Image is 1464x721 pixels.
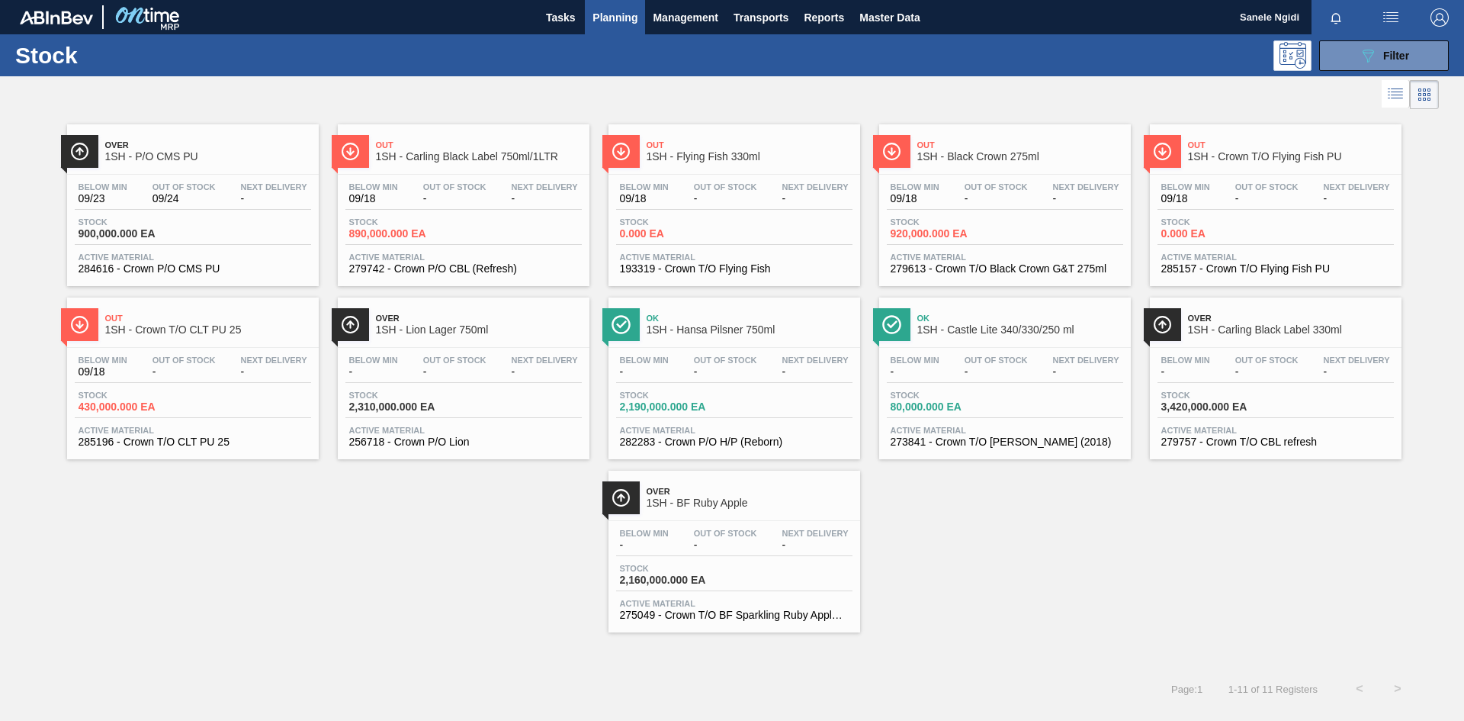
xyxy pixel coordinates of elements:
[859,8,920,27] span: Master Data
[965,356,1028,365] span: Out Of Stock
[620,436,849,448] span: 282283 - Crown P/O H/P (Reborn)
[804,8,844,27] span: Reports
[1235,366,1299,378] span: -
[1171,684,1202,695] span: Page : 1
[620,529,669,538] span: Below Min
[70,142,89,161] img: Ícone
[70,315,89,334] img: Ícone
[620,401,727,413] span: 2,190,000.000 EA
[512,356,578,365] span: Next Delivery
[694,539,757,551] span: -
[512,182,578,192] span: Next Delivery
[1153,315,1172,334] img: Ícone
[349,426,578,435] span: Active Material
[1324,193,1390,204] span: -
[620,253,849,262] span: Active Material
[734,8,788,27] span: Transports
[241,182,307,192] span: Next Delivery
[1382,80,1410,109] div: List Vision
[597,286,868,459] a: ÍconeOk1SH - Hansa Pilsner 750mlBelow Min-Out Of Stock-Next Delivery-Stock2,190,000.000 EAActive ...
[1324,182,1390,192] span: Next Delivery
[1188,140,1394,150] span: Out
[56,286,326,459] a: ÍconeOut1SH - Crown T/O CLT PU 25Below Min09/18Out Of Stock-Next Delivery-Stock430,000.000 EAActi...
[647,151,852,163] span: 1SH - Flying Fish 330ml
[1379,670,1417,708] button: >
[653,8,718,27] span: Management
[79,436,307,448] span: 285196 - Crown T/O CLT PU 25
[694,356,757,365] span: Out Of Stock
[965,366,1028,378] span: -
[1382,8,1400,27] img: userActions
[694,366,757,378] span: -
[1324,356,1390,365] span: Next Delivery
[694,193,757,204] span: -
[782,356,849,365] span: Next Delivery
[620,610,849,621] span: 275049 - Crown T/O BF Sparkling Ruby Apple Spritz
[782,193,849,204] span: -
[349,253,578,262] span: Active Material
[1188,151,1394,163] span: 1SH - Crown T/O Flying Fish PU
[1410,80,1439,109] div: Card Vision
[105,314,311,323] span: Out
[965,182,1028,192] span: Out Of Stock
[882,142,901,161] img: Ícone
[620,356,669,365] span: Below Min
[152,356,216,365] span: Out Of Stock
[868,286,1138,459] a: ÍconeOk1SH - Castle Lite 340/330/250 mlBelow Min-Out Of Stock-Next Delivery-Stock80,000.000 EAAct...
[1188,324,1394,336] span: 1SH - Carling Black Label 330ml
[620,391,727,400] span: Stock
[1053,182,1119,192] span: Next Delivery
[79,228,185,240] span: 900,000.000 EA
[79,366,127,378] span: 09/18
[423,182,486,192] span: Out Of Stock
[782,182,849,192] span: Next Delivery
[1311,7,1360,28] button: Notifications
[647,314,852,323] span: Ok
[423,193,486,204] span: -
[341,315,360,334] img: Ícone
[891,263,1119,275] span: 279613 - Crown T/O Black Crown G&T 275ml
[20,11,93,24] img: TNhmsLtSVTkK8tSr43FrP2fwEKptu5GPRR3wAAAABJRU5ErkJggg==
[1324,366,1390,378] span: -
[1138,113,1409,286] a: ÍconeOut1SH - Crown T/O Flying Fish PUBelow Min09/18Out Of Stock-Next Delivery-Stock0.000 EAActiv...
[647,140,852,150] span: Out
[79,391,185,400] span: Stock
[1161,436,1390,448] span: 279757 - Crown T/O CBL refresh
[105,140,311,150] span: Over
[1153,142,1172,161] img: Ícone
[79,263,307,275] span: 284616 - Crown P/O CMS PU
[1430,8,1449,27] img: Logout
[105,324,311,336] span: 1SH - Crown T/O CLT PU 25
[1235,356,1299,365] span: Out Of Stock
[241,356,307,365] span: Next Delivery
[349,436,578,448] span: 256718 - Crown P/O Lion
[349,391,456,400] span: Stock
[620,564,727,573] span: Stock
[620,217,727,227] span: Stock
[917,314,1123,323] span: Ok
[1161,217,1268,227] span: Stock
[694,529,757,538] span: Out Of Stock
[891,228,997,240] span: 920,000.000 EA
[620,366,669,378] span: -
[592,8,637,27] span: Planning
[79,217,185,227] span: Stock
[917,151,1123,163] span: 1SH - Black Crown 275ml
[349,182,398,192] span: Below Min
[241,193,307,204] span: -
[597,113,868,286] a: ÍconeOut1SH - Flying Fish 330mlBelow Min09/18Out Of Stock-Next Delivery-Stock0.000 EAActive Mater...
[891,253,1119,262] span: Active Material
[341,142,360,161] img: Ícone
[1340,670,1379,708] button: <
[376,151,582,163] span: 1SH - Carling Black Label 750ml/1LTR
[1053,366,1119,378] span: -
[152,193,216,204] span: 09/24
[376,314,582,323] span: Over
[1235,193,1299,204] span: -
[349,193,398,204] span: 09/18
[349,263,578,275] span: 279742 - Crown P/O CBL (Refresh)
[423,356,486,365] span: Out Of Stock
[349,356,398,365] span: Below Min
[349,228,456,240] span: 890,000.000 EA
[647,487,852,496] span: Over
